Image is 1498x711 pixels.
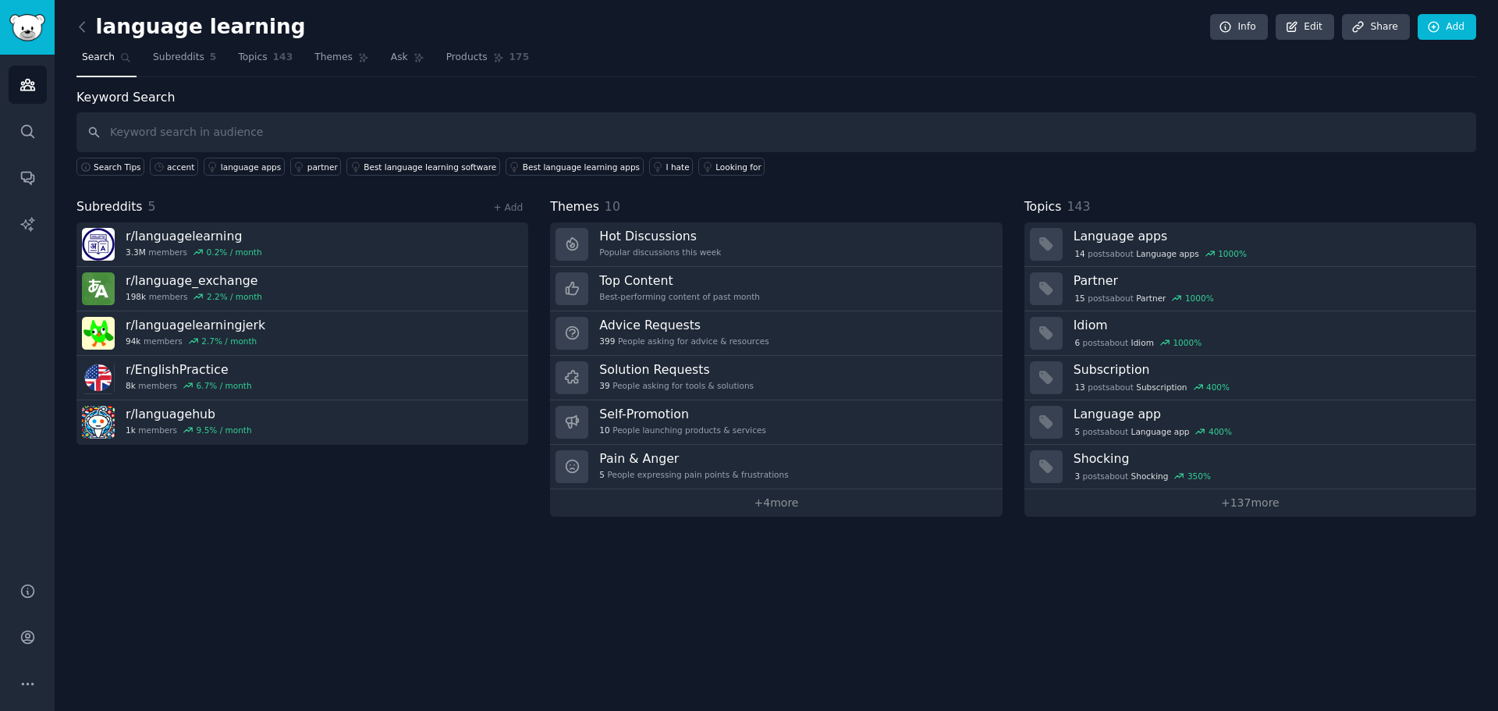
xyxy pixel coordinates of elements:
[1136,248,1198,259] span: Language apps
[153,51,204,65] span: Subreddits
[309,45,374,77] a: Themes
[307,162,338,172] div: partner
[364,162,496,172] div: Best language learning software
[506,158,644,176] a: Best language learning apps
[1074,272,1465,289] h3: Partner
[1074,361,1465,378] h3: Subscription
[1074,317,1465,333] h3: Idiom
[147,45,222,77] a: Subreddits5
[599,361,754,378] h3: Solution Requests
[1074,247,1248,261] div: post s about
[1074,469,1212,483] div: post s about
[126,425,136,435] span: 1k
[126,380,252,391] div: members
[550,197,599,217] span: Themes
[204,158,285,176] a: language apps
[1074,248,1084,259] span: 14
[82,317,115,350] img: languagelearningjerk
[76,267,528,311] a: r/language_exchange198kmembers2.2% / month
[550,267,1002,311] a: Top ContentBest-performing content of past month
[314,51,353,65] span: Themes
[1185,293,1214,304] div: 1000 %
[126,406,252,422] h3: r/ languagehub
[1074,291,1216,305] div: post s about
[1218,248,1247,259] div: 1000 %
[126,247,262,258] div: members
[1074,471,1080,482] span: 3
[599,425,609,435] span: 10
[221,162,281,172] div: language apps
[126,425,252,435] div: members
[82,272,115,305] img: language_exchange
[550,311,1002,356] a: Advice Requests399People asking for advice & resources
[550,445,1002,489] a: Pain & Anger5People expressing pain points & frustrations
[76,222,528,267] a: r/languagelearning3.3Mmembers0.2% / month
[1074,425,1234,439] div: post s about
[1131,337,1154,348] span: Idiom
[1024,267,1476,311] a: Partner15postsaboutPartner1000%
[441,45,534,77] a: Products175
[290,158,341,176] a: partner
[1074,228,1465,244] h3: Language apps
[9,14,45,41] img: GummySearch logo
[82,228,115,261] img: languagelearning
[550,489,1002,517] a: +4more
[599,469,788,480] div: People expressing pain points & frustrations
[1209,426,1232,437] div: 400 %
[599,380,609,391] span: 39
[1067,199,1090,214] span: 143
[599,228,721,244] h3: Hot Discussions
[1074,406,1465,422] h3: Language app
[76,311,528,356] a: r/languagelearningjerk94kmembers2.7% / month
[1024,489,1476,517] a: +137more
[76,112,1476,152] input: Keyword search in audience
[76,158,144,176] button: Search Tips
[1074,293,1084,304] span: 15
[126,317,265,333] h3: r/ languagelearningjerk
[550,356,1002,400] a: Solution Requests39People asking for tools & solutions
[599,336,615,347] span: 399
[1024,311,1476,356] a: Idiom6postsaboutIdiom1000%
[605,199,620,214] span: 10
[126,272,262,289] h3: r/ language_exchange
[1074,336,1203,350] div: post s about
[273,51,293,65] span: 143
[76,45,137,77] a: Search
[126,336,140,347] span: 94k
[446,51,488,65] span: Products
[599,317,769,333] h3: Advice Requests
[1187,471,1211,482] div: 350 %
[126,247,146,258] span: 3.3M
[82,361,115,394] img: EnglishPractice
[1074,382,1084,393] span: 13
[126,228,262,244] h3: r/ languagelearning
[76,400,528,445] a: r/languagehub1kmembers9.5% / month
[1131,471,1169,482] span: Shocking
[150,158,198,176] a: accent
[76,356,528,400] a: r/EnglishPractice8kmembers6.7% / month
[1131,426,1190,437] span: Language app
[1074,337,1080,348] span: 6
[148,199,156,214] span: 5
[523,162,640,172] div: Best language learning apps
[1024,197,1062,217] span: Topics
[207,291,262,302] div: 2.2 % / month
[82,406,115,439] img: languagehub
[1074,450,1465,467] h3: Shocking
[715,162,761,172] div: Looking for
[391,51,408,65] span: Ask
[1206,382,1230,393] div: 400 %
[599,469,605,480] span: 5
[82,51,115,65] span: Search
[126,291,262,302] div: members
[1024,356,1476,400] a: Subscription13postsaboutSubscription400%
[238,51,267,65] span: Topics
[1276,14,1334,41] a: Edit
[1136,382,1187,393] span: Subscription
[599,425,766,435] div: People launching products & services
[666,162,690,172] div: I hate
[197,425,252,435] div: 9.5 % / month
[599,406,766,422] h3: Self-Promotion
[698,158,765,176] a: Looking for
[599,291,760,302] div: Best-performing content of past month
